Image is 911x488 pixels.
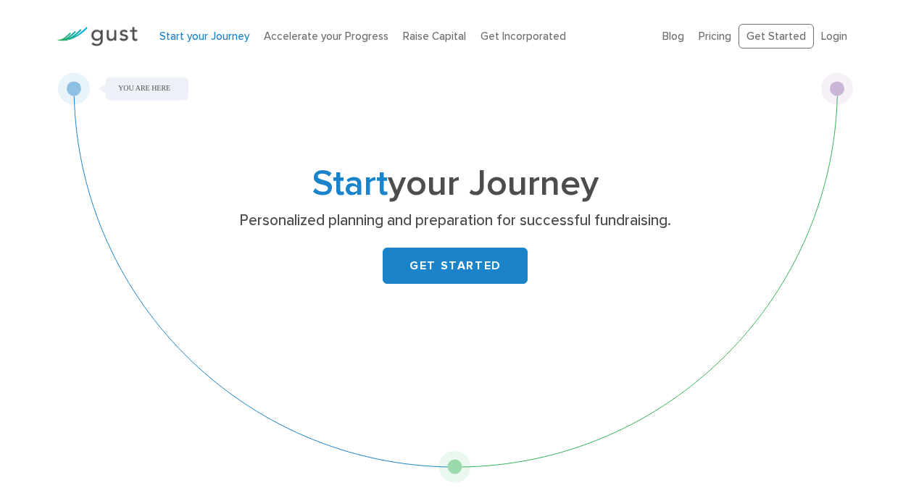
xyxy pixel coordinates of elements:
[57,27,138,46] img: Gust Logo
[699,30,731,43] a: Pricing
[821,30,847,43] a: Login
[312,162,388,205] span: Start
[383,248,528,284] a: GET STARTED
[175,211,736,231] p: Personalized planning and preparation for successful fundraising.
[403,30,466,43] a: Raise Capital
[481,30,566,43] a: Get Incorporated
[159,30,249,43] a: Start your Journey
[264,30,388,43] a: Accelerate your Progress
[739,24,814,49] a: Get Started
[662,30,684,43] a: Blog
[169,167,741,201] h1: your Journey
